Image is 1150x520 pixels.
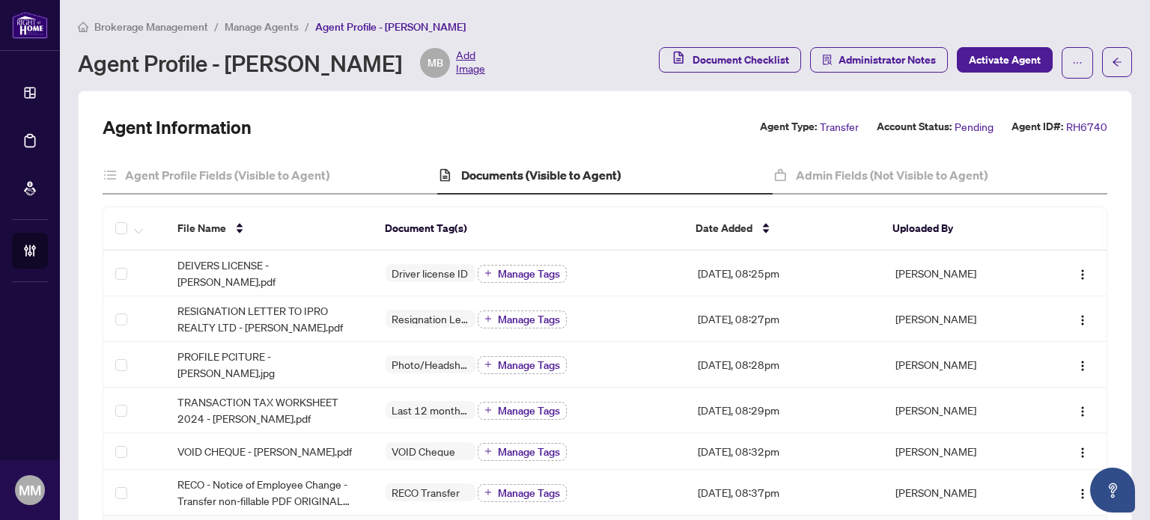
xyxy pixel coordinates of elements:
[957,47,1053,73] button: Activate Agent
[478,402,567,420] button: Manage Tags
[883,342,1040,388] td: [PERSON_NAME]
[478,484,567,502] button: Manage Tags
[969,48,1041,72] span: Activate Agent
[456,48,485,78] span: Add Image
[484,361,492,368] span: plus
[693,48,789,72] span: Document Checklist
[1071,480,1095,504] button: Logo
[686,251,883,296] td: [DATE], 08:25pm
[498,488,560,498] span: Manage Tags
[478,356,567,374] button: Manage Tags
[686,433,883,470] td: [DATE], 08:32pm
[498,406,560,416] span: Manage Tags
[955,118,994,135] span: Pending
[12,11,48,39] img: logo
[478,443,567,461] button: Manage Tags
[796,166,988,184] h4: Admin Fields (Not Visible to Agent)
[428,55,443,71] span: MB
[684,207,880,251] th: Date Added
[125,166,329,184] h4: Agent Profile Fields (Visible to Agent)
[165,207,373,251] th: File Name
[373,207,684,251] th: Document Tag(s)
[484,447,492,455] span: plus
[484,269,492,277] span: plus
[78,48,485,78] div: Agent Profile - [PERSON_NAME]
[696,220,752,236] span: Date Added
[1071,261,1095,285] button: Logo
[760,118,817,135] label: Agent Type:
[386,313,475,324] span: Resignation Letter (From previous Brokerage)
[880,207,1036,251] th: Uploaded By
[1090,468,1135,513] button: Open asap
[498,314,560,325] span: Manage Tags
[883,470,1040,516] td: [PERSON_NAME]
[1077,269,1089,281] img: Logo
[659,47,801,73] button: Document Checklist
[498,269,560,279] span: Manage Tags
[1072,58,1083,68] span: ellipsis
[225,20,299,34] span: Manage Agents
[883,296,1040,342] td: [PERSON_NAME]
[820,118,859,135] span: Transfer
[177,348,362,381] span: PROFILE PCITURE - [PERSON_NAME].jpg
[103,115,252,139] h2: Agent Information
[177,302,362,335] span: RESIGNATION LETTER TO IPRO REALTY LTD - [PERSON_NAME].pdf
[461,166,621,184] h4: Documents (Visible to Agent)
[877,118,952,135] label: Account Status:
[498,360,560,370] span: Manage Tags
[386,359,475,370] span: Photo/Headshot
[478,265,567,283] button: Manage Tags
[478,311,567,328] button: Manage Tags
[883,251,1040,296] td: [PERSON_NAME]
[315,20,466,34] span: Agent Profile - [PERSON_NAME]
[19,480,41,501] span: MM
[177,220,226,236] span: File Name
[177,443,352,459] span: VOID CHEQUE - [PERSON_NAME].pdf
[386,487,466,498] span: RECO Transfer
[883,433,1040,470] td: [PERSON_NAME]
[214,18,219,35] li: /
[484,315,492,322] span: plus
[1077,488,1089,500] img: Logo
[305,18,309,35] li: /
[386,405,475,415] span: Last 12 months of transactions Report
[1011,118,1063,135] label: Agent ID#:
[498,447,560,457] span: Manage Tags
[686,388,883,433] td: [DATE], 08:29pm
[1071,398,1095,422] button: Logo
[177,476,362,509] span: RECO - Notice of Employee Change - Transfer non-fillable PDF ORIGINAL 3.pdf
[386,268,474,278] span: Driver license ID
[177,257,362,290] span: DEIVERS LICENSE - [PERSON_NAME].pdf
[1066,118,1107,135] span: RH6740
[1071,352,1095,376] button: Logo
[686,296,883,342] td: [DATE], 08:27pm
[1071,439,1095,463] button: Logo
[686,470,883,516] td: [DATE], 08:37pm
[386,446,461,456] span: VOID Cheque
[484,406,492,414] span: plus
[177,394,362,426] span: TRANSACTION TAX WORKSHEET 2024 - [PERSON_NAME].pdf
[810,47,948,73] button: Administrator Notes
[1112,57,1122,67] span: arrow-left
[883,388,1040,433] td: [PERSON_NAME]
[1077,360,1089,372] img: Logo
[94,20,208,34] span: Brokerage Management
[78,22,88,32] span: home
[839,48,936,72] span: Administrator Notes
[1071,307,1095,331] button: Logo
[686,342,883,388] td: [DATE], 08:28pm
[484,489,492,496] span: plus
[1077,447,1089,459] img: Logo
[1077,406,1089,417] img: Logo
[822,55,833,65] span: solution
[1077,314,1089,326] img: Logo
